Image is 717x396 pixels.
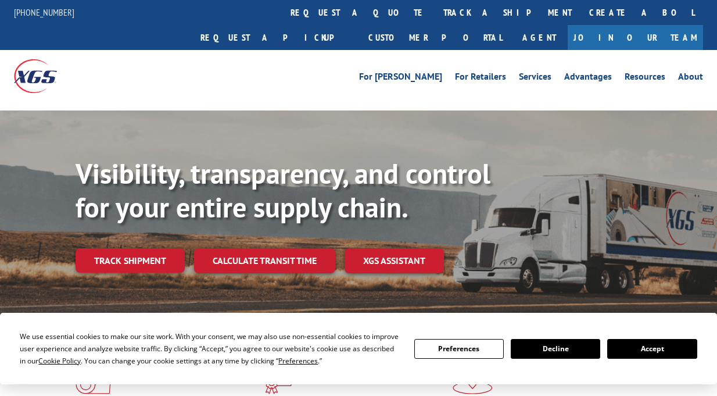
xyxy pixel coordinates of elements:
button: Preferences [414,339,504,359]
span: Cookie Policy [38,356,81,366]
b: Visibility, transparency, and control for your entire supply chain. [76,155,490,225]
button: Accept [607,339,697,359]
button: Decline [511,339,600,359]
a: Advantages [564,72,612,85]
a: Resources [625,72,665,85]
a: Agent [511,25,568,50]
a: Track shipment [76,248,185,273]
div: We use essential cookies to make our site work. With your consent, we may also use non-essential ... [20,330,400,367]
span: Preferences [278,356,318,366]
a: For Retailers [455,72,506,85]
a: Join Our Team [568,25,703,50]
a: Calculate transit time [194,248,335,273]
a: About [678,72,703,85]
a: For [PERSON_NAME] [359,72,442,85]
a: [PHONE_NUMBER] [14,6,74,18]
a: Services [519,72,551,85]
a: Customer Portal [360,25,511,50]
a: Request a pickup [192,25,360,50]
a: XGS ASSISTANT [345,248,444,273]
